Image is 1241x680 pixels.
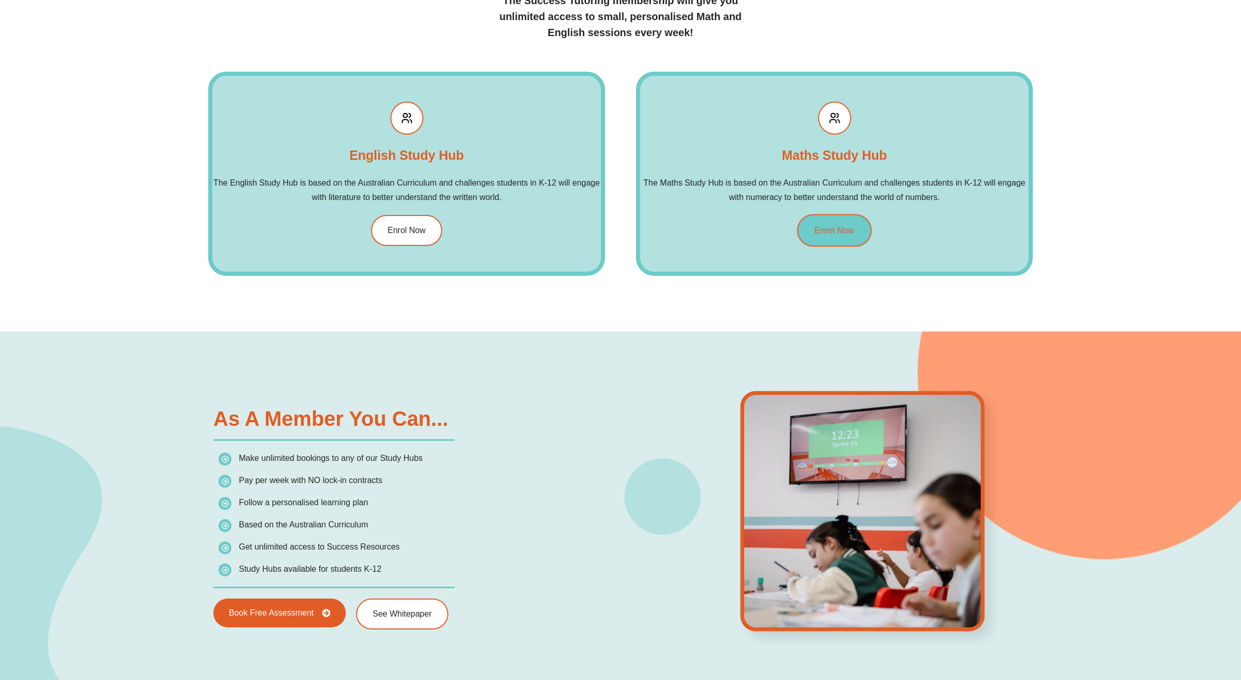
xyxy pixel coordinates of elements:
a: See Whitepaper [356,599,448,629]
span: Follow a personalised learning plan [239,498,368,507]
span: See Whitepaper [373,610,432,618]
span: Study Hubs available for students K-12 [239,565,381,573]
h2: As a Member You Can... [213,408,615,429]
h2: English Study Hub [349,145,464,165]
a: Enrol Now [797,214,872,246]
img: icon-list.png [219,497,231,510]
img: icon-list.png [219,475,231,488]
img: icon-list.png [219,563,231,576]
img: icon-list.png [219,453,231,466]
a: Book Free Assessment [213,599,346,627]
span: Pay per week with NO lock-in contracts [239,476,382,485]
a: Enrol Now [371,215,442,246]
img: icon-list.png [219,541,231,554]
span: Based on the Australian Curriculum [239,520,368,529]
img: icon-list.png [219,519,231,532]
iframe: Chat Widget [1069,563,1241,680]
h2: The Maths Study Hub is based on the Australian Curriculum and challenges students in K-12 will en... [640,176,1029,205]
span: Enrol Now [388,226,426,235]
span: Get unlimited access to Success Resources [239,542,399,551]
span: Enrol Now [814,226,854,235]
span: Book Free Assessment [229,609,314,617]
span: Make unlimited bookings to any of our Study Hubs [239,454,423,462]
h2: Maths Study Hub [782,145,887,165]
h2: The English Study Hub is based on the Australian Curriculum and challenges students in K-12 will ... [212,176,601,205]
